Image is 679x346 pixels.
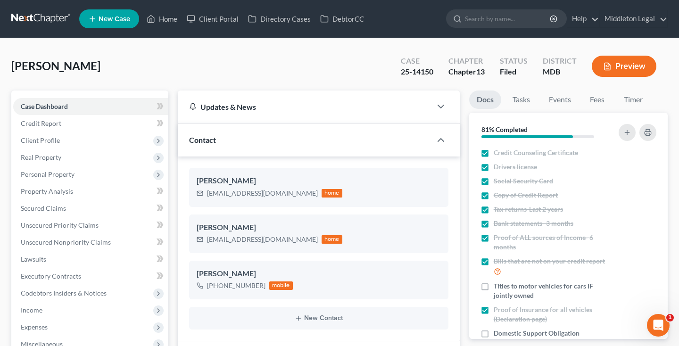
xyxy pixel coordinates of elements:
iframe: Intercom live chat [647,314,670,337]
a: Events [541,91,579,109]
span: Case Dashboard [21,102,68,110]
a: Unsecured Priority Claims [13,217,168,234]
a: Unsecured Nonpriority Claims [13,234,168,251]
span: Credit Counseling Certificate [494,148,578,157]
div: District [543,56,577,66]
button: Preview [592,56,656,77]
a: Fees [582,91,613,109]
div: Status [500,56,528,66]
a: Property Analysis [13,183,168,200]
span: New Case [99,16,130,23]
span: Client Profile [21,136,60,144]
span: Property Analysis [21,187,73,195]
span: Unsecured Nonpriority Claims [21,238,111,246]
a: Lawsuits [13,251,168,268]
div: home [322,235,342,244]
div: mobile [269,281,293,290]
span: Credit Report [21,119,61,127]
span: Lawsuits [21,255,46,263]
span: Drivers license [494,162,537,172]
span: Titles to motor vehicles for cars IF jointly owned [494,281,610,300]
div: home [322,189,342,198]
a: Middleton Legal [600,10,667,27]
a: Credit Report [13,115,168,132]
div: [PERSON_NAME] [197,175,441,187]
a: Directory Cases [243,10,315,27]
span: Social Security Card [494,176,553,186]
div: [EMAIL_ADDRESS][DOMAIN_NAME] [207,235,318,244]
span: 1 [666,314,674,321]
div: Case [401,56,433,66]
span: Executory Contracts [21,272,81,280]
div: Filed [500,66,528,77]
div: Chapter [448,66,485,77]
div: [EMAIL_ADDRESS][DOMAIN_NAME] [207,189,318,198]
div: MDB [543,66,577,77]
a: DebtorCC [315,10,369,27]
span: Bank statements- 3 months [494,219,573,228]
a: Secured Claims [13,200,168,217]
span: Income [21,306,42,314]
div: [PHONE_NUMBER] [207,281,265,290]
div: [PERSON_NAME] [197,222,441,233]
span: Contact [189,135,216,144]
a: Docs [469,91,501,109]
a: Executory Contracts [13,268,168,285]
span: Copy of Credit Report [494,190,558,200]
a: Timer [616,91,650,109]
a: Case Dashboard [13,98,168,115]
strong: 81% Completed [481,125,528,133]
span: Proof of Insurance for all vehicles (Declaration page) [494,305,610,324]
a: Client Portal [182,10,243,27]
div: [PERSON_NAME] [197,268,441,280]
span: 13 [476,67,485,76]
div: 25-14150 [401,66,433,77]
a: Help [567,10,599,27]
span: Tax returns-Last 2 years [494,205,563,214]
a: Home [142,10,182,27]
button: New Contact [197,314,441,322]
span: Real Property [21,153,61,161]
a: Tasks [505,91,538,109]
span: Unsecured Priority Claims [21,221,99,229]
span: Bills that are not on your credit report [494,256,605,266]
span: Expenses [21,323,48,331]
span: Secured Claims [21,204,66,212]
div: Chapter [448,56,485,66]
input: Search by name... [465,10,551,27]
span: Proof of ALL sources of Income- 6 months [494,233,610,252]
div: Updates & News [189,102,420,112]
span: Codebtors Insiders & Notices [21,289,107,297]
span: [PERSON_NAME] [11,59,100,73]
span: Personal Property [21,170,75,178]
